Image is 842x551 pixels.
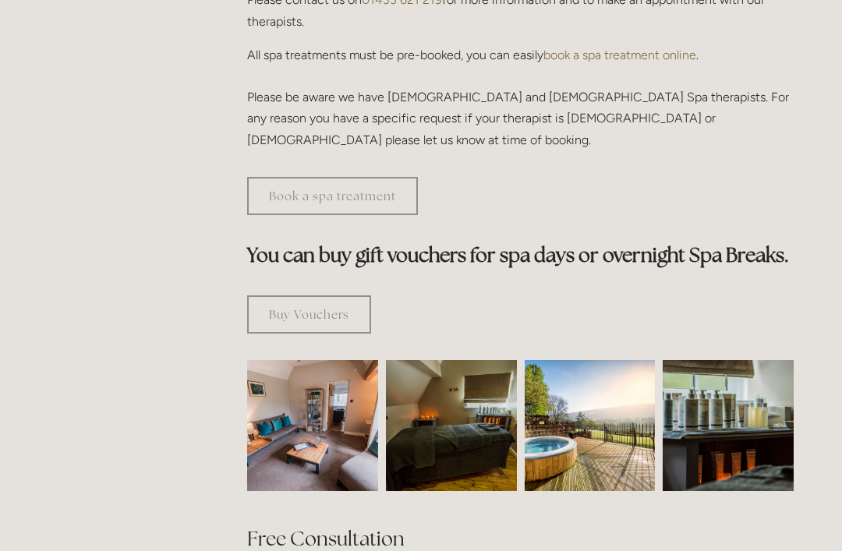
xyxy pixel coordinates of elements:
[247,295,371,334] a: Buy Vouchers
[630,360,826,491] img: Body creams in the spa room, Losehill House Hotel and Spa
[247,242,789,267] strong: You can buy gift vouchers for spa days or overnight Spa Breaks.
[247,177,418,215] a: Book a spa treatment
[353,360,550,491] img: Spa room, Losehill House Hotel and Spa
[543,48,696,62] a: book a spa treatment online
[247,44,794,150] p: All spa treatments must be pre-booked, you can easily . Please be aware we have [DEMOGRAPHIC_DATA...
[525,360,656,491] img: Outdoor jacuzzi with a view of the Peak District, Losehill House Hotel and Spa
[214,360,411,491] img: Waiting room, spa room, Losehill House Hotel and Spa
